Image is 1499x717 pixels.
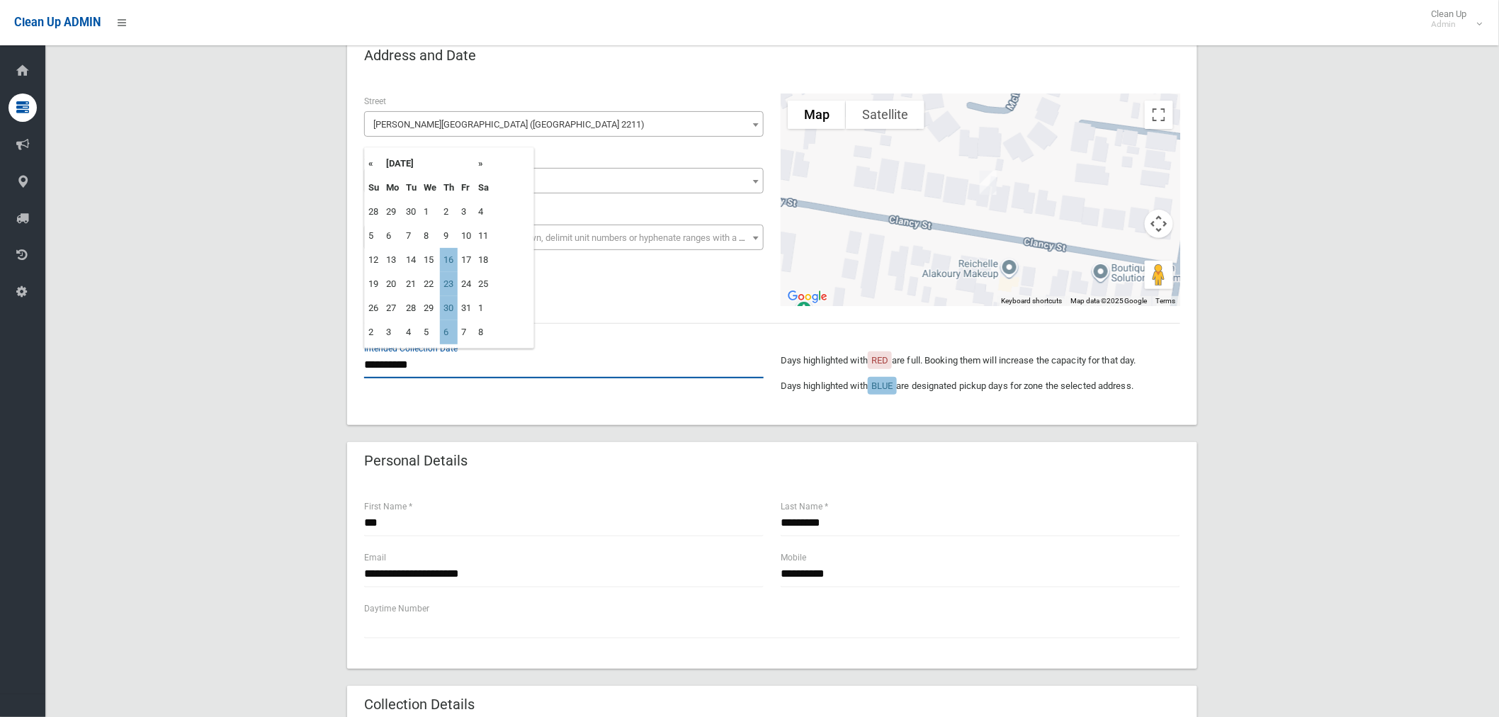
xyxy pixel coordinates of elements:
[1001,296,1062,306] button: Keyboard shortcuts
[1156,297,1176,305] a: Terms (opens in new tab)
[383,296,402,320] td: 27
[383,248,402,272] td: 13
[440,272,458,296] td: 23
[383,152,475,176] th: [DATE]
[458,296,475,320] td: 31
[383,320,402,344] td: 3
[458,320,475,344] td: 7
[1070,297,1148,305] span: Map data ©2025 Google
[365,296,383,320] td: 26
[871,380,893,391] span: BLUE
[784,288,831,306] a: Open this area in Google Maps (opens a new window)
[420,320,440,344] td: 5
[402,176,420,200] th: Tu
[383,200,402,224] td: 29
[365,248,383,272] td: 12
[402,248,420,272] td: 14
[365,152,383,176] th: «
[368,171,760,191] span: 18
[458,200,475,224] td: 3
[1145,101,1173,129] button: Toggle fullscreen view
[475,224,492,248] td: 11
[402,296,420,320] td: 28
[368,115,760,135] span: Clancy Street (PADSTOW HEIGHTS 2211)
[475,296,492,320] td: 1
[347,447,485,475] header: Personal Details
[458,224,475,248] td: 10
[402,224,420,248] td: 7
[402,200,420,224] td: 30
[364,111,764,137] span: Clancy Street (PADSTOW HEIGHTS 2211)
[347,42,493,69] header: Address and Date
[402,320,420,344] td: 4
[1145,210,1173,238] button: Map camera controls
[475,200,492,224] td: 4
[458,248,475,272] td: 17
[383,176,402,200] th: Mo
[475,320,492,344] td: 8
[383,224,402,248] td: 6
[974,165,1002,201] div: 18 Clancy Street, PADSTOW HEIGHTS NSW 2211
[383,272,402,296] td: 20
[440,320,458,344] td: 6
[420,248,440,272] td: 15
[420,176,440,200] th: We
[365,272,383,296] td: 19
[440,176,458,200] th: Th
[420,200,440,224] td: 1
[458,272,475,296] td: 24
[788,101,846,129] button: Show street map
[440,224,458,248] td: 9
[871,355,888,366] span: RED
[781,378,1180,395] p: Days highlighted with are designated pickup days for zone the selected address.
[420,224,440,248] td: 8
[402,272,420,296] td: 21
[365,200,383,224] td: 28
[14,16,101,29] span: Clean Up ADMIN
[475,176,492,200] th: Sa
[373,232,769,243] span: Select the unit number from the dropdown, delimit unit numbers or hyphenate ranges with a comma
[1145,261,1173,289] button: Drag Pegman onto the map to open Street View
[440,200,458,224] td: 2
[440,248,458,272] td: 16
[420,296,440,320] td: 29
[846,101,924,129] button: Show satellite imagery
[365,176,383,200] th: Su
[784,288,831,306] img: Google
[781,352,1180,369] p: Days highlighted with are full. Booking them will increase the capacity for that day.
[475,248,492,272] td: 18
[1432,19,1467,30] small: Admin
[440,296,458,320] td: 30
[458,176,475,200] th: Fr
[365,320,383,344] td: 2
[364,168,764,193] span: 18
[1425,9,1481,30] span: Clean Up
[475,272,492,296] td: 25
[475,152,492,176] th: »
[365,224,383,248] td: 5
[420,272,440,296] td: 22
